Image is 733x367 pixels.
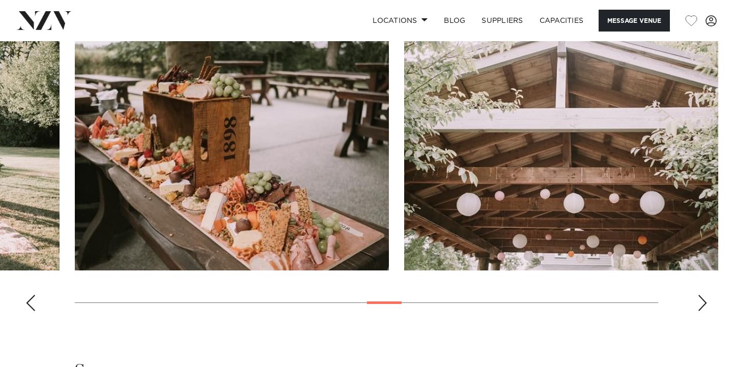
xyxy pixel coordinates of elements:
button: Message Venue [599,10,670,32]
img: nzv-logo.png [16,11,72,29]
swiper-slide: 16 / 30 [75,40,389,270]
swiper-slide: 17 / 30 [404,40,718,270]
a: Capacities [531,10,592,32]
a: BLOG [436,10,473,32]
a: SUPPLIERS [473,10,531,32]
a: Locations [364,10,436,32]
